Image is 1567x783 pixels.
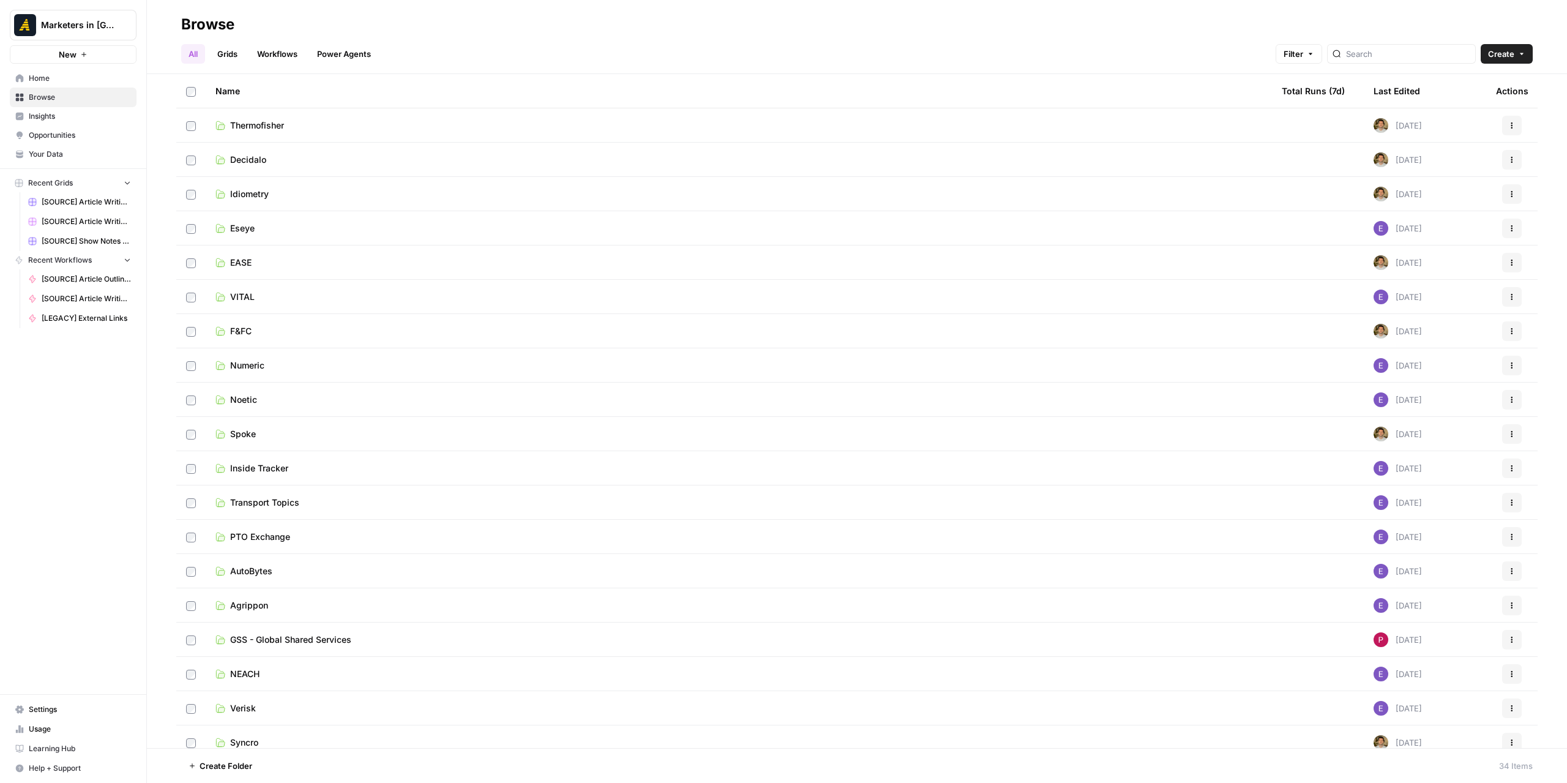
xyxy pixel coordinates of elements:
[1276,44,1322,64] button: Filter
[23,289,137,309] a: [SOURCE] Article Writing - Transcript-Driven Articles
[230,325,252,337] span: F&FC
[215,668,1262,680] a: NEACH
[215,599,1262,612] a: Agrippon
[1374,255,1388,270] img: 5zyzjh3tw4s3l6pe5wy4otrd1hyg
[1374,735,1388,750] img: 5zyzjh3tw4s3l6pe5wy4otrd1hyg
[42,197,131,208] span: [SOURCE] Article Writing - Keyword-Driven Articles Grid
[29,111,131,122] span: Insights
[230,599,268,612] span: Agrippon
[230,257,252,269] span: EASE
[1374,495,1422,510] div: [DATE]
[23,192,137,212] a: [SOURCE] Article Writing - Keyword-Driven Articles Grid
[41,19,115,31] span: Marketers in [GEOGRAPHIC_DATA]
[1374,564,1422,579] div: [DATE]
[29,92,131,103] span: Browse
[1374,152,1422,167] div: [DATE]
[28,178,73,189] span: Recent Grids
[29,130,131,141] span: Opportunities
[1374,221,1388,236] img: fgkld43o89z7d2dcu0r80zen0lng
[1346,48,1470,60] input: Search
[215,428,1262,440] a: Spoke
[10,126,137,145] a: Opportunities
[200,760,252,772] span: Create Folder
[23,269,137,289] a: [SOURCE] Article Outline - Transcript-Driven Articles
[10,144,137,164] a: Your Data
[10,174,137,192] button: Recent Grids
[10,107,137,126] a: Insights
[29,763,131,774] span: Help + Support
[250,44,305,64] a: Workflows
[1374,598,1422,613] div: [DATE]
[1499,760,1533,772] div: 34 Items
[1374,461,1422,476] div: [DATE]
[10,759,137,778] button: Help + Support
[10,45,137,64] button: New
[42,293,131,304] span: [SOURCE] Article Writing - Transcript-Driven Articles
[215,702,1262,714] a: Verisk
[1374,598,1388,613] img: fgkld43o89z7d2dcu0r80zen0lng
[210,44,245,64] a: Grids
[230,359,264,372] span: Numeric
[1374,530,1422,544] div: [DATE]
[1374,632,1422,647] div: [DATE]
[28,255,92,266] span: Recent Workflows
[14,14,36,36] img: Marketers in Demand Logo
[1374,187,1422,201] div: [DATE]
[42,313,131,324] span: [LEGACY] External Links
[1374,290,1422,304] div: [DATE]
[215,359,1262,372] a: Numeric
[1374,358,1388,373] img: fgkld43o89z7d2dcu0r80zen0lng
[1374,74,1420,108] div: Last Edited
[1374,427,1422,441] div: [DATE]
[215,188,1262,200] a: Idiometry
[29,724,131,735] span: Usage
[29,149,131,160] span: Your Data
[230,188,269,200] span: Idiometry
[230,531,290,543] span: PTO Exchange
[29,743,131,754] span: Learning Hub
[10,88,137,107] a: Browse
[215,222,1262,234] a: Eseye
[1374,221,1422,236] div: [DATE]
[1374,324,1422,339] div: [DATE]
[10,69,137,88] a: Home
[29,704,131,715] span: Settings
[215,325,1262,337] a: F&FC
[310,44,378,64] a: Power Agents
[1374,358,1422,373] div: [DATE]
[1481,44,1533,64] button: Create
[1488,48,1514,60] span: Create
[215,257,1262,269] a: EASE
[1374,701,1388,716] img: fgkld43o89z7d2dcu0r80zen0lng
[181,756,260,776] button: Create Folder
[1374,290,1388,304] img: fgkld43o89z7d2dcu0r80zen0lng
[1374,461,1388,476] img: fgkld43o89z7d2dcu0r80zen0lng
[230,668,260,680] span: NEACH
[1374,495,1388,510] img: fgkld43o89z7d2dcu0r80zen0lng
[1374,152,1388,167] img: 5zyzjh3tw4s3l6pe5wy4otrd1hyg
[1374,324,1388,339] img: 5zyzjh3tw4s3l6pe5wy4otrd1hyg
[1374,667,1388,681] img: fgkld43o89z7d2dcu0r80zen0lng
[42,216,131,227] span: [SOURCE] Article Writing-Transcript-Driven Article Grid
[1284,48,1303,60] span: Filter
[215,496,1262,509] a: Transport Topics
[29,73,131,84] span: Home
[10,739,137,759] a: Learning Hub
[23,212,137,231] a: [SOURCE] Article Writing-Transcript-Driven Article Grid
[215,736,1262,749] a: Syncro
[1374,392,1422,407] div: [DATE]
[1374,255,1422,270] div: [DATE]
[23,231,137,251] a: [SOURCE] Show Notes Grid
[230,428,256,440] span: Spoke
[1374,564,1388,579] img: fgkld43o89z7d2dcu0r80zen0lng
[10,10,137,40] button: Workspace: Marketers in Demand
[230,736,258,749] span: Syncro
[1374,118,1422,133] div: [DATE]
[230,496,299,509] span: Transport Topics
[230,291,255,303] span: VITAL
[1374,632,1388,647] img: hxiazsy0ui0l8vjtjddbuo33fzgx
[10,251,137,269] button: Recent Workflows
[215,462,1262,474] a: Inside Tracker
[1374,735,1422,750] div: [DATE]
[230,565,272,577] span: AutoBytes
